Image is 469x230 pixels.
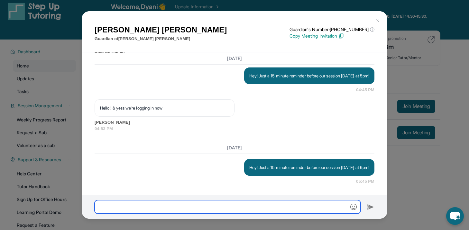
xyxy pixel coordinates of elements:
span: 04:45 PM [356,87,374,93]
p: Copy Meeting Invitation [290,33,374,39]
h3: [DATE] [95,145,374,151]
h3: [DATE] [95,55,374,61]
button: chat-button [446,207,464,225]
img: Send icon [367,203,374,211]
img: Close Icon [375,18,380,23]
span: ⓘ [370,26,374,33]
span: [PERSON_NAME] [95,119,374,126]
span: 05:45 PM [356,178,374,185]
h1: [PERSON_NAME] [PERSON_NAME] [95,24,227,36]
p: Guardian of [PERSON_NAME] [PERSON_NAME] [95,36,227,42]
img: Emoji [350,204,357,210]
p: Guardian's Number: [PHONE_NUMBER] [290,26,374,33]
img: Copy Icon [338,33,344,39]
span: 04:53 PM [95,126,374,132]
p: Hello ! & yess we're logging in now [100,105,229,111]
p: Hey! Just a 15 minute reminder before our session [DATE] at 6pm! [249,164,369,171]
p: Hey! Just a 15 minute reminder before our session [DATE] at 5pm! [249,73,369,79]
